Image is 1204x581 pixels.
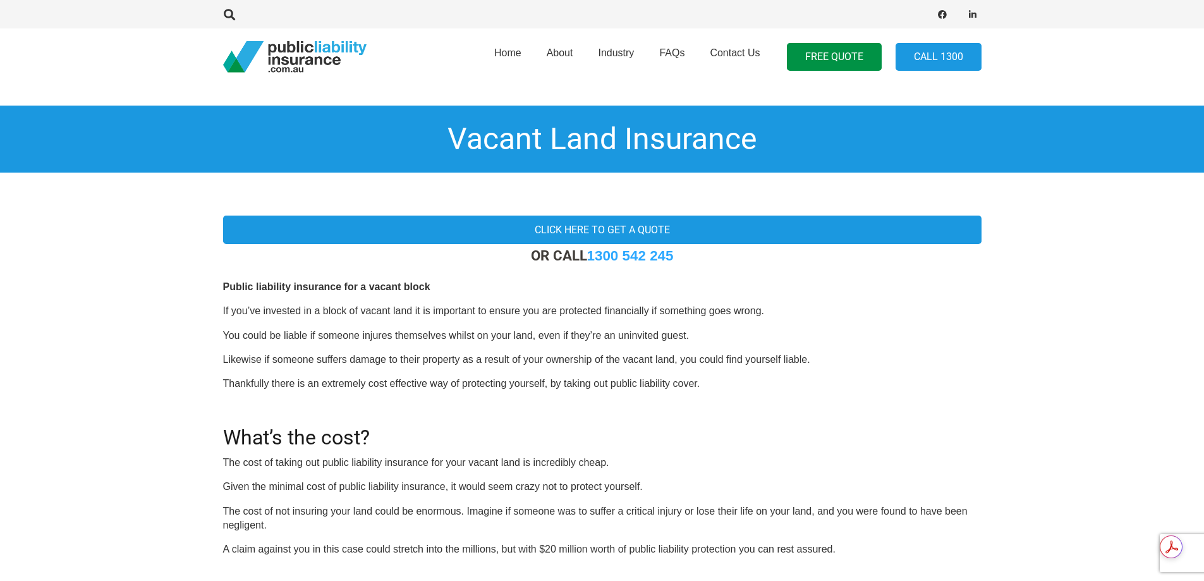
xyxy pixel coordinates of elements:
span: About [547,47,573,58]
b: Public liability insurance for a vacant block [223,281,430,292]
a: Call 1300 [896,43,982,71]
p: The cost of not insuring your land could be enormous. Imagine if someone was to suffer a critical... [223,505,982,533]
a: FREE QUOTE [787,43,882,71]
p: You could be liable if someone injures themselves whilst on your land, even if they’re an uninvit... [223,329,982,343]
a: Contact Us [697,25,772,89]
p: Given the minimal cost of public liability insurance, it would seem crazy not to protect yourself. [223,480,982,494]
strong: OR CALL [531,247,674,264]
a: pli_logotransparent [223,41,367,73]
p: If you’ve invested in a block of vacant land it is important to ensure you are protected financia... [223,304,982,318]
p: Thankfully there is an extremely cost effective way of protecting yourself, by taking out public ... [223,377,982,391]
span: FAQs [659,47,684,58]
a: Industry [585,25,647,89]
a: 1300 542 245 [587,248,674,264]
a: LinkedIn [964,6,982,23]
a: Facebook [933,6,951,23]
a: Search [217,9,243,20]
a: FAQs [647,25,697,89]
span: Home [494,47,521,58]
span: Industry [598,47,634,58]
span: Contact Us [710,47,760,58]
a: Click here to get a quote [223,216,982,244]
p: The cost of taking out public liability insurance for your vacant land is incredibly cheap. [223,456,982,470]
h2: What’s the cost? [223,410,982,450]
p: Likewise if someone suffers damage to their property as a result of your ownership of the vacant ... [223,353,982,367]
p: A claim against you in this case could stretch into the millions, but with $20 million worth of p... [223,542,982,556]
a: About [534,25,586,89]
a: Home [482,25,534,89]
